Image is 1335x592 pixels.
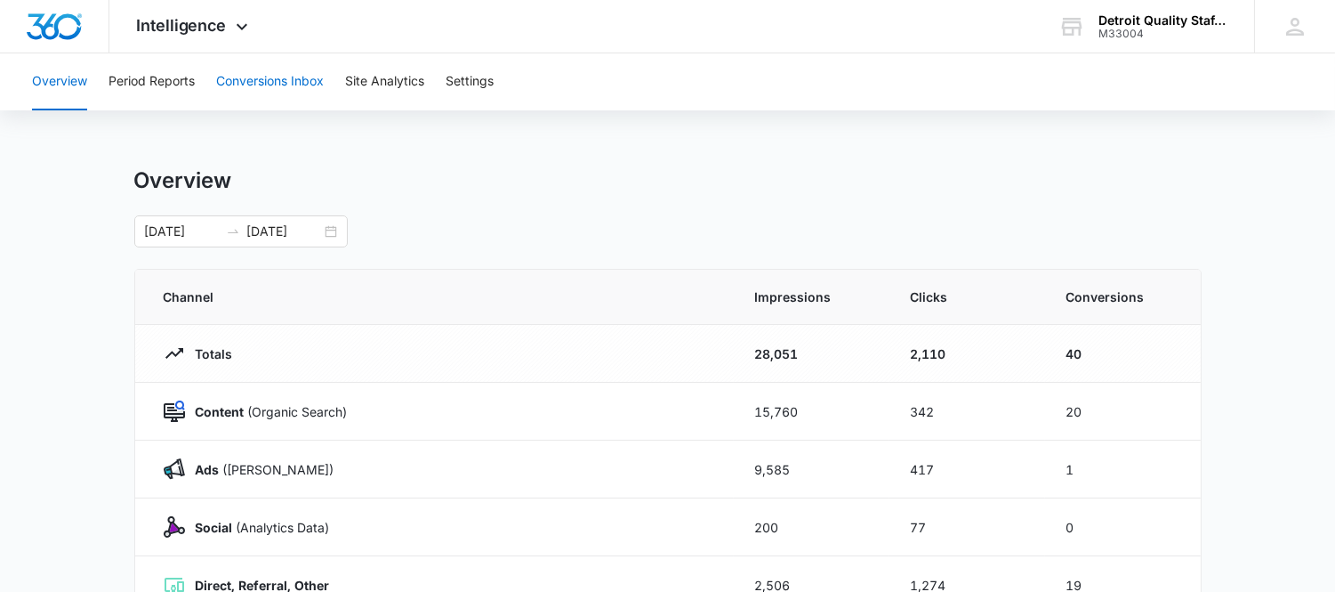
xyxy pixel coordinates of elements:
td: 28,051 [734,325,889,383]
td: 2,110 [889,325,1045,383]
img: Social [164,516,185,538]
input: Start date [145,222,219,241]
strong: Social [196,520,233,535]
div: account name [1098,13,1228,28]
button: Period Reports [109,53,195,110]
td: 200 [734,499,889,556]
button: Conversions Inbox [216,53,324,110]
button: Settings [446,53,494,110]
span: Impressions [755,288,868,306]
div: account id [1098,28,1228,40]
td: 40 [1045,325,1201,383]
span: Channel [164,288,712,306]
button: Overview [32,53,87,110]
button: Site Analytics [345,53,424,110]
span: to [226,224,240,239]
img: Ads [164,458,185,480]
strong: Ads [196,462,220,477]
input: End date [247,222,321,241]
strong: Content [196,404,245,419]
td: 417 [889,441,1045,499]
img: Content [164,401,185,422]
td: 342 [889,383,1045,441]
td: 9,585 [734,441,889,499]
td: 15,760 [734,383,889,441]
td: 20 [1045,383,1201,441]
span: Intelligence [136,16,227,35]
p: Totals [185,345,233,363]
td: 0 [1045,499,1201,556]
span: swap-right [226,224,240,239]
span: Conversions [1066,288,1172,306]
span: Clicks [911,288,1024,306]
p: (Organic Search) [185,402,348,421]
p: ([PERSON_NAME]) [185,460,334,479]
p: (Analytics Data) [185,518,330,537]
td: 77 [889,499,1045,556]
h1: Overview [134,167,232,194]
td: 1 [1045,441,1201,499]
